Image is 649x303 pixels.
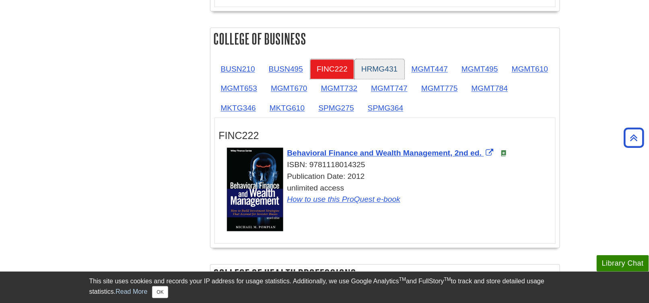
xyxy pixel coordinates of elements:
[415,79,464,98] a: MGMT775
[214,59,262,79] a: BUSN210
[315,79,364,98] a: MGMT732
[152,286,168,298] button: Close
[621,132,647,143] a: Back to Top
[227,171,551,183] div: Publication Date: 2012
[310,59,354,79] a: FINC222
[219,130,551,142] h3: FINC222
[264,79,314,98] a: MGMT670
[227,183,551,206] div: unlimited access
[312,98,361,118] a: SPMG275
[227,148,283,231] img: Cover Art
[405,59,455,79] a: MGMT447
[505,59,555,79] a: MGMT610
[287,195,401,204] a: How to use this ProQuest e-book
[227,160,551,171] div: ISBN: 9781118014325
[444,276,451,282] sup: TM
[214,79,264,98] a: MGMT653
[287,149,482,158] span: Behavioral Finance and Wealth Management, 2nd ed.
[465,79,515,98] a: MGMT784
[355,59,404,79] a: HRMG431
[287,149,496,158] a: Link opens in new window
[597,255,649,272] button: Library Chat
[399,276,406,282] sup: TM
[263,98,311,118] a: MKTG610
[210,265,560,286] h2: College of Health Professions
[361,98,410,118] a: SPMG364
[115,288,147,295] a: Read More
[501,150,507,157] img: e-Book
[210,28,560,49] h2: College of Business
[365,79,414,98] a: MGMT747
[89,276,560,298] div: This site uses cookies and records your IP address for usage statistics. Additionally, we use Goo...
[455,59,505,79] a: MGMT495
[214,98,262,118] a: MKTG346
[262,59,309,79] a: BUSN495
